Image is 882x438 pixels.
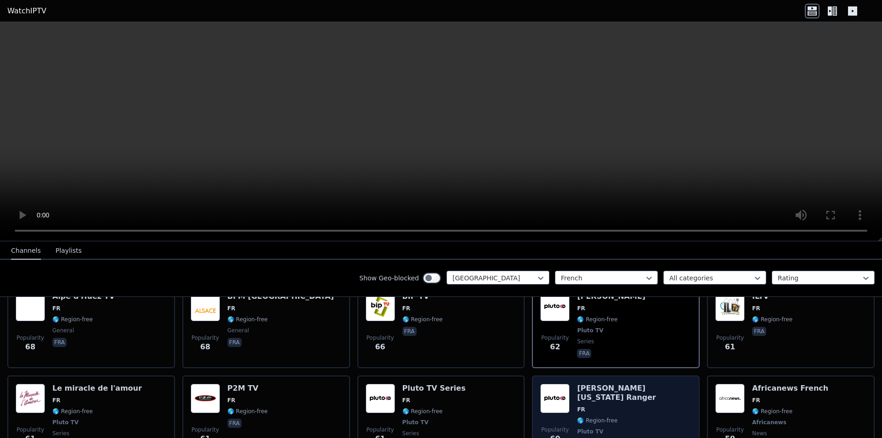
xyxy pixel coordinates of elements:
span: 🌎 Region-free [227,316,268,323]
span: Popularity [367,334,394,341]
span: 🌎 Region-free [752,316,792,323]
h6: [PERSON_NAME] [US_STATE] Ranger [577,384,691,402]
span: 🌎 Region-free [227,408,268,415]
span: 61 [725,341,735,353]
img: BFM Alsace [191,292,220,321]
span: news [752,430,767,437]
span: FR [402,305,410,312]
h6: Pluto TV Series [402,384,466,393]
span: FR [402,397,410,404]
p: fra [52,338,67,347]
span: Pluto TV [52,419,79,426]
img: Alpe d'Huez TV [16,292,45,321]
span: FR [752,397,760,404]
span: 🌎 Region-free [52,316,93,323]
span: 🌎 Region-free [577,417,617,424]
span: FR [227,397,235,404]
span: series [402,430,419,437]
span: Pluto TV [402,419,429,426]
span: Pluto TV [577,428,603,435]
span: Popularity [367,426,394,433]
span: Africanews [752,419,786,426]
a: WatchIPTV [7,6,46,17]
label: Show Geo-blocked [359,273,419,283]
img: Walker Texas Ranger [540,384,570,413]
img: BIP TV [366,292,395,321]
img: P2M TV [191,384,220,413]
img: Pluto TV Series [366,384,395,413]
span: Popularity [541,426,569,433]
p: fra [402,327,417,336]
span: Popularity [192,334,219,341]
span: series [52,430,69,437]
img: Le miracle de l'amour [16,384,45,413]
span: 🌎 Region-free [402,316,443,323]
span: FR [577,406,585,413]
span: 66 [375,341,385,353]
span: general [52,327,74,334]
span: series [577,338,594,345]
p: fra [577,349,591,358]
span: 🌎 Region-free [52,408,93,415]
img: ILTV [715,292,745,321]
span: FR [52,305,60,312]
button: Playlists [56,242,82,260]
span: Popularity [192,426,219,433]
span: 62 [550,341,560,353]
p: fra [227,419,242,428]
span: FR [577,305,585,312]
span: Popularity [17,334,44,341]
img: Louis La Brocante [540,292,570,321]
span: Pluto TV [577,327,603,334]
h6: Le miracle de l'amour [52,384,142,393]
p: fra [752,327,766,336]
span: 68 [25,341,35,353]
h6: P2M TV [227,384,268,393]
span: FR [752,305,760,312]
button: Channels [11,242,41,260]
span: Popularity [541,334,569,341]
span: 🌎 Region-free [752,408,792,415]
span: general [227,327,249,334]
span: FR [52,397,60,404]
span: 68 [200,341,210,353]
span: 🌎 Region-free [402,408,443,415]
span: Popularity [17,426,44,433]
span: FR [227,305,235,312]
span: 🌎 Region-free [577,316,617,323]
p: fra [227,338,242,347]
h6: Africanews French [752,384,828,393]
span: Popularity [716,426,744,433]
img: Africanews French [715,384,745,413]
span: Popularity [716,334,744,341]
